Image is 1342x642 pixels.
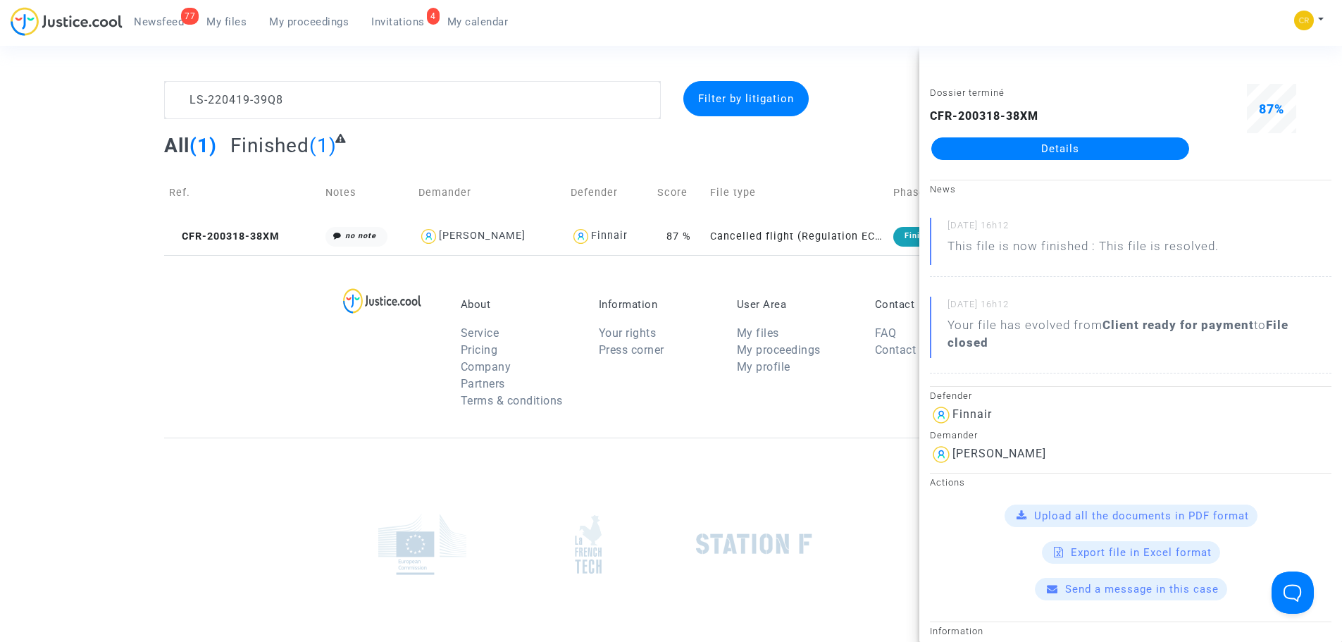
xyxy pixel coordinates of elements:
div: Finnair [952,407,992,421]
a: FAQ [875,326,897,340]
a: My profile [737,360,790,374]
small: Information [930,626,983,636]
small: Dossier terminé [930,87,1005,98]
span: 87 % [666,230,691,242]
div: Finnair [591,230,628,242]
small: [DATE] 16h12 [948,219,1331,237]
a: My calendar [436,11,520,32]
small: News [930,184,956,195]
span: My files [206,16,247,28]
small: [DATE] 16h12 [948,298,1331,316]
span: Send a message in this case [1065,583,1219,595]
td: Cancelled flight (Regulation EC 261/2004) [705,218,888,255]
small: Defender [930,390,972,401]
td: Phase [888,168,976,218]
td: Score [652,168,704,218]
a: Terms & conditions [461,394,563,407]
a: My files [195,11,258,32]
a: Your rights [599,326,657,340]
td: File type [705,168,888,218]
p: User Area [737,298,854,311]
span: All [164,134,190,157]
div: 4 [427,8,440,25]
b: CFR-200318-38XM [930,109,1038,123]
td: Ref. [164,168,321,218]
td: Notes [321,168,414,218]
p: Information [599,298,716,311]
a: Service [461,326,499,340]
a: Pricing [461,343,498,357]
span: 87% [1259,101,1284,116]
p: Contact [875,298,992,311]
span: My proceedings [269,16,349,28]
p: About [461,298,578,311]
span: Invitations [371,16,425,28]
span: Newsfeed [134,16,184,28]
b: Client ready for payment [1102,318,1254,332]
img: icon-user.svg [930,404,952,426]
a: My proceedings [737,343,821,357]
img: jc-logo.svg [11,7,123,36]
img: logo-lg.svg [343,288,421,314]
img: icon-user.svg [418,226,439,247]
img: stationf.png [696,533,812,555]
a: 77Newsfeed [123,11,195,32]
a: Company [461,360,511,374]
td: Defender [566,168,652,218]
span: (1) [190,134,217,157]
span: CFR-200318-38XM [169,230,280,242]
a: 4Invitations [360,11,436,32]
span: Upload all the documents in PDF format [1034,510,1249,522]
img: icon-user.svg [930,443,952,466]
a: Details [931,137,1189,160]
img: 05be512a7f9b3115d70346e584f3c7ed [1294,11,1314,30]
span: Export file in Excel format [1071,546,1212,559]
div: Finished [893,227,951,247]
span: Filter by litigation [698,92,794,105]
div: [PERSON_NAME] [439,230,526,242]
iframe: Help Scout Beacon - Open [1272,572,1314,614]
a: My proceedings [258,11,360,32]
small: Actions [930,477,965,488]
i: no note [345,231,376,240]
img: icon-user.svg [571,226,591,247]
span: (1) [309,134,337,157]
span: My calendar [447,16,509,28]
div: 77 [181,8,199,25]
td: Demander [414,168,566,218]
span: Finished [230,134,309,157]
a: Press corner [599,343,664,357]
div: Your file has evolved from to [948,316,1331,352]
a: Contact [875,343,917,357]
a: Partners [461,377,505,390]
div: [PERSON_NAME] [952,447,1046,460]
img: europe_commision.png [378,514,466,575]
img: french_tech.png [575,514,602,574]
p: This file is now finished : This file is resolved. [948,237,1219,262]
small: Demander [930,430,978,440]
a: My files [737,326,779,340]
